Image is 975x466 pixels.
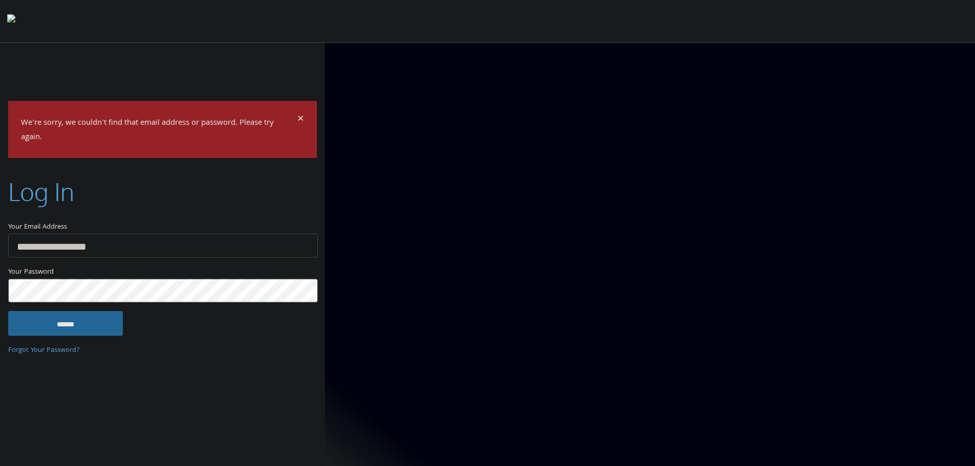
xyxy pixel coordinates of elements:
h2: Log In [8,174,74,209]
p: We're sorry, we couldn't find that email address or password. Please try again. [21,116,296,145]
label: Your Password [8,266,317,279]
a: Forgot Your Password? [8,344,80,356]
button: Dismiss alert [297,114,304,126]
span: × [297,109,304,129]
img: todyl-logo-dark.svg [7,11,15,31]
